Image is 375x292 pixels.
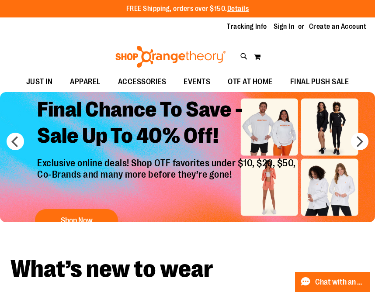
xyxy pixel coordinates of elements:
[290,72,349,92] span: FINAL PUSH SALE
[114,46,227,68] img: Shop Orangetheory
[227,22,267,31] a: Tracking Info
[274,22,295,31] a: Sign In
[35,209,118,231] button: Shop Now
[315,278,365,286] span: Chat with an Expert
[175,72,219,92] a: EVENTS
[70,72,101,92] span: APPAREL
[281,72,358,92] a: FINAL PUSH SALE
[26,72,53,92] span: JUST IN
[219,72,281,92] a: OTF AT HOME
[351,133,368,150] button: next
[61,72,109,92] a: APPAREL
[109,72,175,92] a: ACCESSORIES
[17,72,62,92] a: JUST IN
[31,158,305,200] p: Exclusive online deals! Shop OTF favorites under $10, $20, $50, Co-Brands and many more before th...
[227,5,249,13] a: Details
[31,90,305,235] a: Final Chance To Save -Sale Up To 40% Off! Exclusive online deals! Shop OTF favorites under $10, $...
[31,90,305,158] h2: Final Chance To Save - Sale Up To 40% Off!
[309,22,367,31] a: Create an Account
[10,257,365,281] h2: What’s new to wear
[7,133,24,150] button: prev
[228,72,273,92] span: OTF AT HOME
[126,4,249,14] p: FREE Shipping, orders over $150.
[184,72,210,92] span: EVENTS
[295,272,370,292] button: Chat with an Expert
[118,72,167,92] span: ACCESSORIES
